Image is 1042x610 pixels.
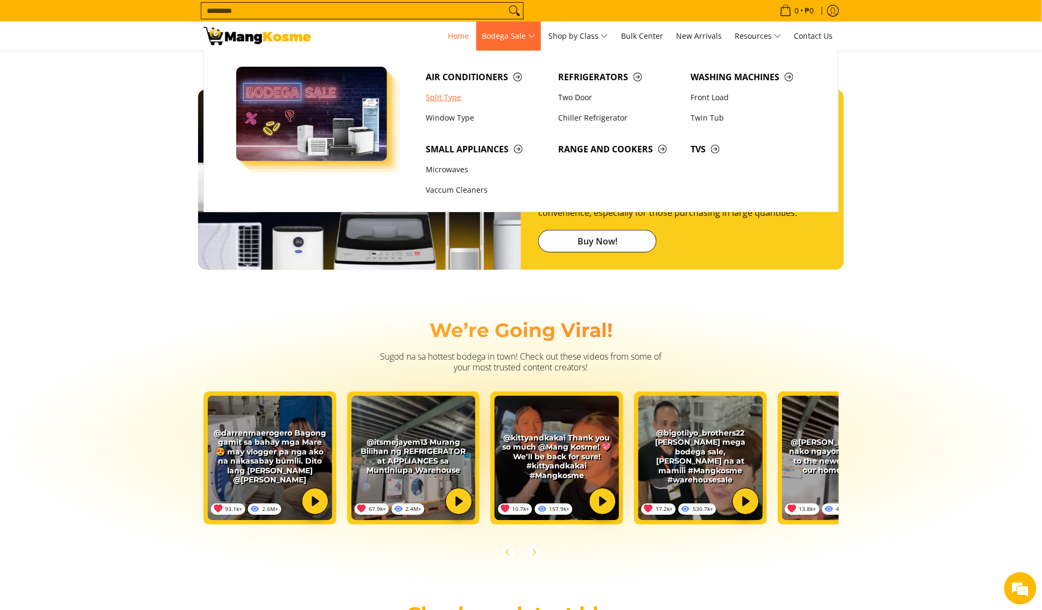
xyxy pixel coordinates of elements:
h3: Sugod na sa hottest bodega in town! Check out these videos from some of your most trusted content... [376,351,666,373]
a: Bulk Center [616,22,668,51]
a: TVs [686,139,818,159]
a: Front Load [686,87,818,108]
h2: We’re Going Viral! [203,318,839,342]
span: Resources [735,30,781,43]
button: Next [522,541,546,564]
span: Small Appliances [426,143,548,156]
a: Home [442,22,474,51]
a: Two Door [553,87,686,108]
span: • [777,5,818,17]
img: Mang Kosme: Your Home Appliances Warehouse Sale Partner! [203,27,311,45]
span: TVs [691,143,813,156]
button: Search [506,3,523,19]
a: Chiller Refrigerator [553,108,686,128]
span: Bodega Sale [482,30,536,43]
a: Shop by Class [543,22,614,51]
a: Window Type [421,108,553,128]
a: Microwaves [421,159,553,180]
button: Previous [496,541,520,564]
a: Split Type [421,87,553,108]
span: Air Conditioners [426,71,548,84]
a: Small Appliances [421,139,553,159]
a: Refrigerators [553,67,686,87]
a: Range and Cookers [553,139,686,159]
a: Air Conditioners [421,67,553,87]
span: Home [448,31,469,41]
span: 0 [793,7,801,15]
a: Twin Tub [686,108,818,128]
nav: Main Menu [322,22,839,51]
span: ₱0 [804,7,816,15]
img: Bodega Sale [236,67,387,161]
span: Range and Cookers [559,143,680,156]
a: Contact Us [789,22,839,51]
a: New Arrivals [671,22,727,51]
img: Banner card bulk center no cta [198,89,521,281]
a: Buy Now! [538,230,657,253]
a: Bodega Sale [476,22,541,51]
a: Resources [729,22,787,51]
a: Washing Machines [686,67,818,87]
span: Contact Us [794,31,833,41]
span: Refrigerators [559,71,680,84]
a: Vaccum Cleaners [421,180,553,201]
span: Washing Machines [691,71,813,84]
span: Shop by Class [548,30,608,43]
span: New Arrivals [676,31,722,41]
span: Bulk Center [621,31,663,41]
